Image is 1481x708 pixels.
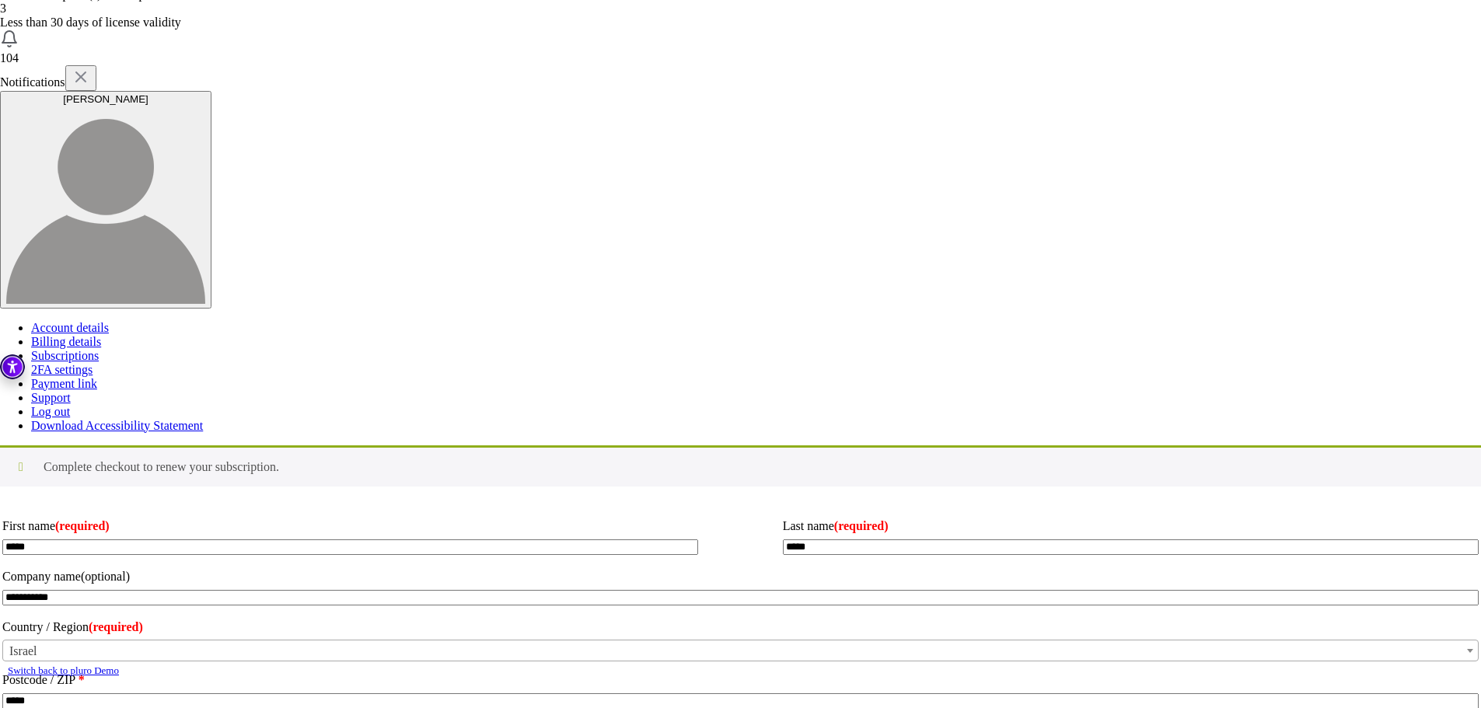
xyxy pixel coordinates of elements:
[2,514,698,539] label: First name
[31,419,203,432] a: Download Accessibility Statement
[2,615,1479,640] label: Country / Region
[3,640,1478,662] span: Israel
[31,363,93,376] a: 2FA settings
[89,620,143,633] abbr: required
[8,664,119,676] a: Switch back to pluro Demo
[31,349,99,362] a: Subscriptions
[31,405,70,418] a: Log out
[2,564,1479,589] label: Company name
[6,93,205,105] div: [PERSON_NAME]
[79,673,85,686] abbr: required
[834,519,889,532] abbr: required
[31,335,101,348] a: Billing details
[31,377,97,390] a: Payment link
[31,391,71,404] a: Support
[55,519,110,532] abbr: required
[783,514,1479,539] label: Last name
[6,105,205,304] img: user avatar
[72,68,90,86] img: x.svg
[31,321,109,334] a: Account details
[2,640,1479,661] span: Country / Region
[81,570,130,583] span: (optional)
[2,668,1479,692] label: Postcode / ZIP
